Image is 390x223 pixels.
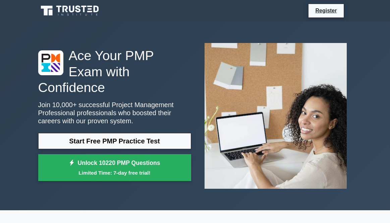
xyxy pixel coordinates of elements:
p: Join 10,000+ successful Project Management Professional professionals who boosted their careers w... [38,101,191,125]
a: Register [311,6,341,15]
h1: Ace Your PMP Exam with Confidence [38,48,191,95]
a: Unlock 10220 PMP QuestionsLimited Time: 7-day free trial! [38,154,191,181]
a: Start Free PMP Practice Test [38,133,191,149]
small: Limited Time: 7-day free trial! [47,169,183,177]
